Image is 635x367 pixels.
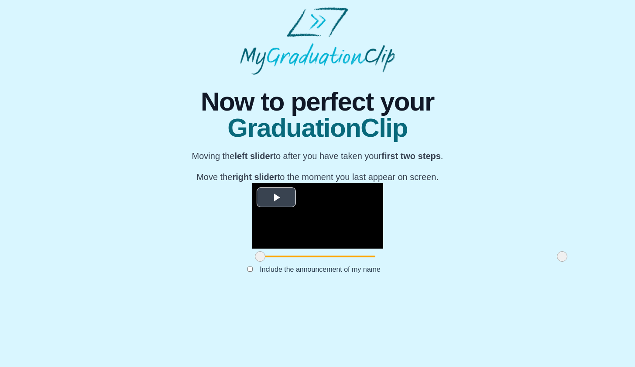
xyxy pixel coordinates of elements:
[257,187,296,207] button: Play Video
[234,151,273,161] b: left slider
[381,151,441,161] b: first two steps
[192,89,443,115] span: Now to perfect your
[192,150,443,162] p: Moving the to after you have taken your .
[192,171,443,183] p: Move the to the moment you last appear on screen.
[232,172,277,182] b: right slider
[192,115,443,141] span: GraduationClip
[240,7,395,75] img: MyGraduationClip
[253,262,388,277] label: Include the announcement of my name
[252,183,383,249] div: Video Player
